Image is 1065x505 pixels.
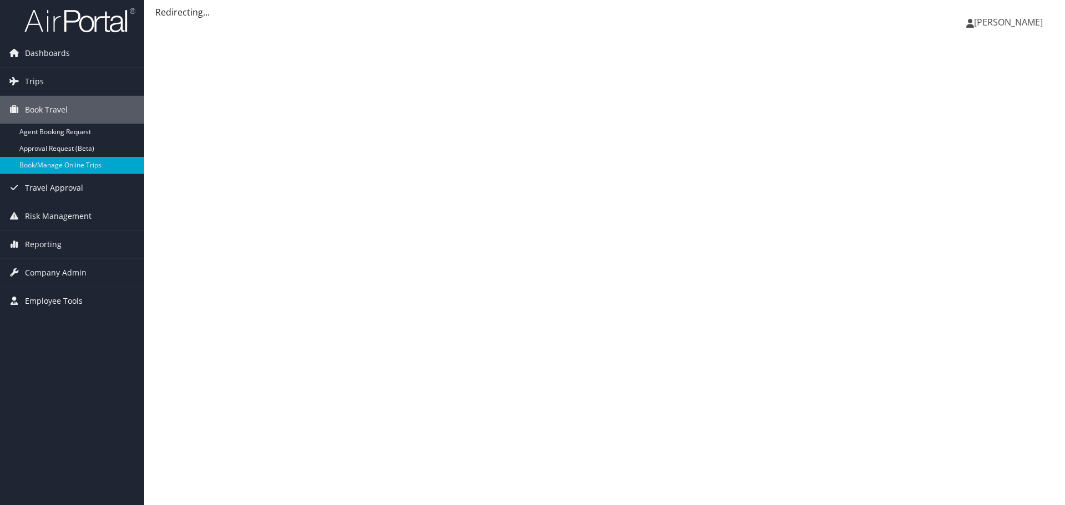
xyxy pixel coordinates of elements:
[25,39,70,67] span: Dashboards
[974,16,1043,28] span: [PERSON_NAME]
[25,231,62,258] span: Reporting
[155,6,1054,19] div: Redirecting...
[25,259,87,287] span: Company Admin
[25,68,44,95] span: Trips
[25,174,83,202] span: Travel Approval
[25,287,83,315] span: Employee Tools
[25,96,68,124] span: Book Travel
[966,6,1054,39] a: [PERSON_NAME]
[25,202,92,230] span: Risk Management
[24,7,135,33] img: airportal-logo.png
